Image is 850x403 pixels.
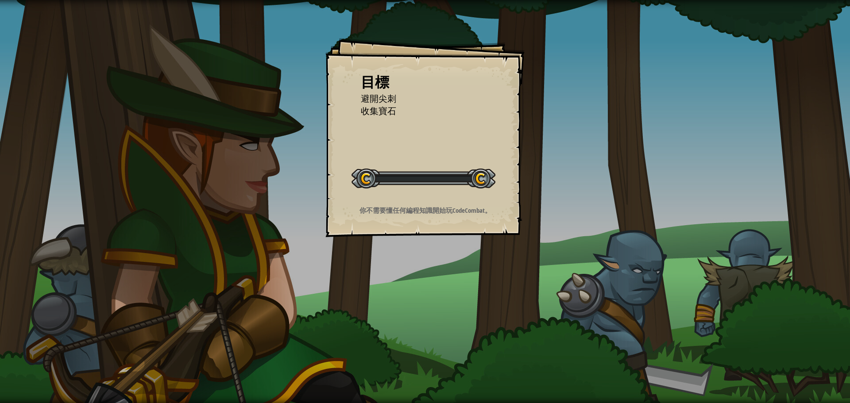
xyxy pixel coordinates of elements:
li: 收集寶石 [350,105,487,118]
p: 你不需要懂任何編程知識開始玩CodeCombat。 [336,206,514,215]
li: 避開尖刺 [350,92,487,105]
span: 避開尖刺 [361,92,396,104]
span: 收集寶石 [361,105,396,117]
div: 目標 [361,72,489,92]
